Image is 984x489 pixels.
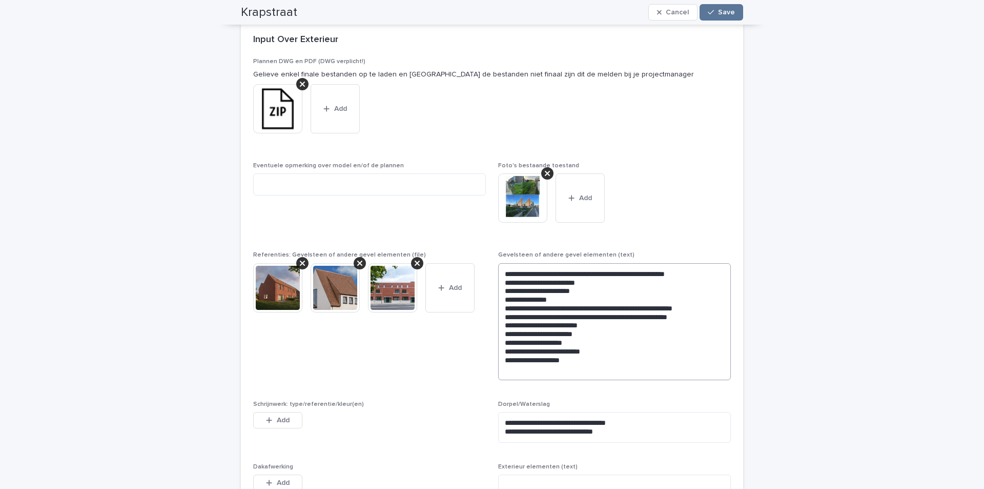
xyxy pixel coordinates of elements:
[718,9,735,16] span: Save
[498,252,634,258] span: Gevelsteen of andere gevel elementen (text)
[498,163,579,169] span: Foto's bestaande toestand
[498,401,550,407] span: Dorpel/Waterslag
[253,58,365,65] span: Plannen DWG en PDF (DWG verplicht!)
[666,9,689,16] span: Cancel
[311,84,360,133] button: Add
[253,401,364,407] span: Schrijnwerk: type/referentie/kleur(en)
[253,252,426,258] span: Referenties: Gevelsteen of andere gevel elementen (file)
[277,479,290,486] span: Add
[700,4,743,21] button: Save
[253,69,731,80] p: Gelieve enkel finale bestanden op te laden en [GEOGRAPHIC_DATA] de bestanden niet finaal zijn dit...
[449,284,462,291] span: Add
[253,412,302,428] button: Add
[498,464,578,470] span: Exterieur elementen (text)
[277,417,290,424] span: Add
[334,105,347,112] span: Add
[241,5,297,20] h2: Krapstraat
[253,464,293,470] span: Dakafwerking
[556,173,605,223] button: Add
[253,163,404,169] span: Eventuele opmerking over model en/of de plannen
[425,263,475,312] button: Add
[253,34,338,46] h2: Input Over Exterieur
[579,194,592,202] span: Add
[648,4,698,21] button: Cancel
